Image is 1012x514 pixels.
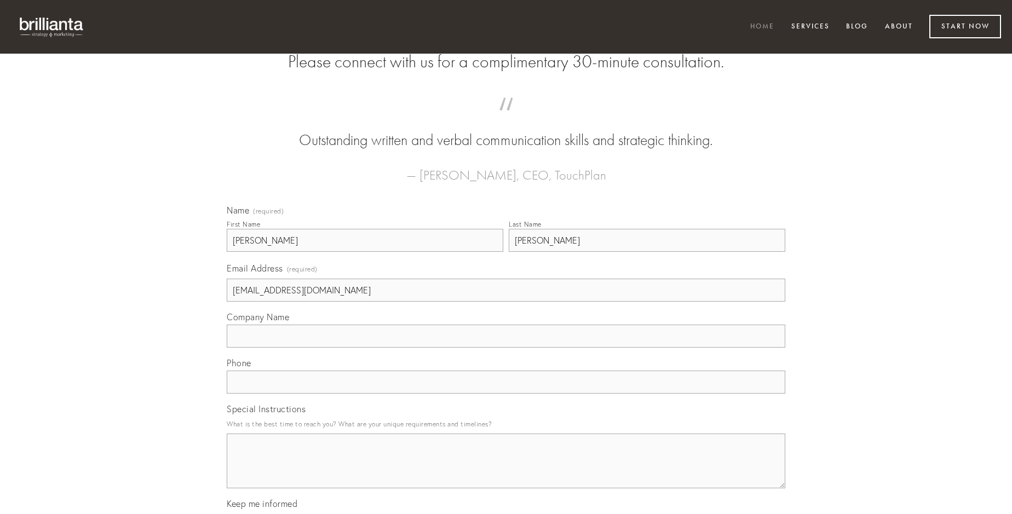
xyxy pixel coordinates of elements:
[878,18,920,36] a: About
[227,498,297,509] span: Keep me informed
[227,220,260,228] div: First Name
[784,18,837,36] a: Services
[509,220,542,228] div: Last Name
[929,15,1001,38] a: Start Now
[227,205,249,216] span: Name
[244,108,768,151] blockquote: Outstanding written and verbal communication skills and strategic thinking.
[11,11,93,43] img: brillianta - research, strategy, marketing
[244,151,768,186] figcaption: — [PERSON_NAME], CEO, TouchPlan
[227,263,283,274] span: Email Address
[227,417,785,431] p: What is the best time to reach you? What are your unique requirements and timelines?
[227,403,306,414] span: Special Instructions
[227,357,251,368] span: Phone
[743,18,781,36] a: Home
[287,262,318,276] span: (required)
[839,18,875,36] a: Blog
[227,311,289,322] span: Company Name
[244,108,768,130] span: “
[253,208,284,215] span: (required)
[227,51,785,72] h2: Please connect with us for a complimentary 30-minute consultation.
